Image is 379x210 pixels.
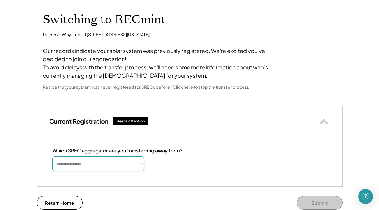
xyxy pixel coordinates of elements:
[37,196,83,210] button: Return Home
[43,84,249,90] div: Realize that your system was never registered for SRECs before? Click here to stop the transfer p...
[43,32,150,38] div: for 5.52 kW system at [STREET_ADDRESS][US_STATE]
[116,119,145,124] div: Needs Attention
[52,148,183,154] div: Which SREC aggregator are you transferring away from?
[43,47,288,80] div: Our records indicate your solar system was previously registered. We're excited you've decided to...
[358,189,373,204] div: Open Intercom Messenger
[43,13,336,27] h1: Switching to RECmint
[49,117,109,125] h3: Current Registration
[297,196,343,210] button: Submit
